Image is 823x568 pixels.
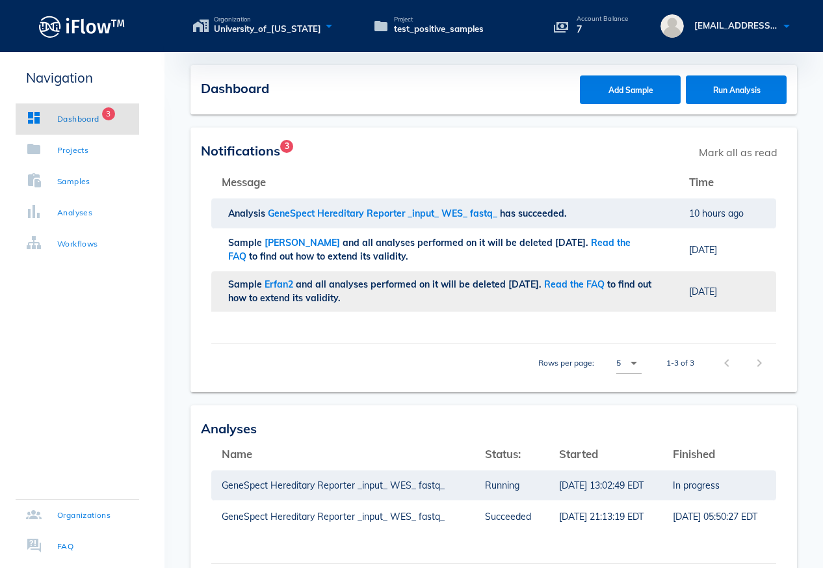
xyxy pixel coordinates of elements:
[662,470,776,501] td: In progress
[57,144,88,157] div: Projects
[57,113,99,126] div: Dashboard
[549,501,662,532] td: [DATE] 21:13:19 EDT
[485,447,521,461] span: Status:
[280,140,293,153] span: Badge
[577,22,629,36] p: 7
[211,501,475,532] td: GeneSpect Hereditary Reporter _input_ WES_ fastq_
[689,208,744,219] span: 10 hours ago
[689,244,717,256] span: [DATE]
[57,175,90,188] div: Samples
[689,286,717,297] span: [DATE]
[692,138,784,167] span: Mark all as read
[475,501,548,532] td: Succeeded
[500,208,569,219] span: has succeeded.
[549,439,662,470] th: Started: Not sorted. Activate to sort ascending.
[686,75,787,104] button: Run Analysis
[538,344,642,382] div: Rows per page:
[222,447,252,461] span: Name
[57,206,92,219] div: Analyses
[616,357,621,369] div: 5
[265,237,343,249] span: [PERSON_NAME]
[57,540,73,553] div: FAQ
[689,175,714,189] span: Time
[102,107,115,120] span: Badge
[662,501,776,532] td: [DATE] 05:50:27 EDT
[214,16,321,23] span: Organization
[268,208,500,219] span: GeneSpect Hereditary Reporter _input_ WES_ fastq_
[580,75,681,104] button: Add Sample
[211,439,475,470] th: Name: Not sorted. Activate to sort ascending.
[660,14,684,38] img: avatar.16069ca8.svg
[626,355,642,371] i: arrow_drop_down
[758,503,807,552] iframe: Drift Widget Chat Controller
[666,357,694,369] div: 1-3 of 3
[475,470,548,501] td: Running
[201,80,269,96] span: Dashboard
[577,16,629,22] p: Account Balance
[673,447,715,461] span: Finished
[679,167,776,198] th: Time: Not sorted. Activate to sort ascending.
[201,142,280,159] span: Notifications
[228,208,268,219] span: Analysis
[57,509,111,522] div: Organizations
[296,278,544,290] span: and all analyses performed on it will be deleted [DATE].
[228,278,265,290] span: Sample
[265,278,296,290] span: Erfan2
[16,68,139,88] p: Navigation
[343,237,591,249] span: and all analyses performed on it will be deleted [DATE].
[593,85,668,95] span: Add Sample
[57,237,98,250] div: Workflows
[549,470,662,501] td: [DATE] 13:02:49 EDT
[475,439,548,470] th: Status:: Not sorted. Activate to sort ascending.
[699,85,774,95] span: Run Analysis
[616,353,642,373] div: 5Rows per page:
[544,278,605,290] a: Read the FAQ
[222,175,266,189] span: Message
[211,470,475,501] td: GeneSpect Hereditary Reporter _input_ WES_ fastq_
[228,237,265,249] span: Sample
[211,167,679,198] th: Message
[249,250,411,262] span: to find out how to extend its validity.
[201,420,257,437] span: Analyses
[394,23,484,36] span: test_positive_samples
[394,16,484,23] span: Project
[559,447,598,461] span: Started
[214,23,321,36] span: University_of_[US_STATE]
[662,439,776,470] th: Finished: Not sorted. Activate to sort ascending.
